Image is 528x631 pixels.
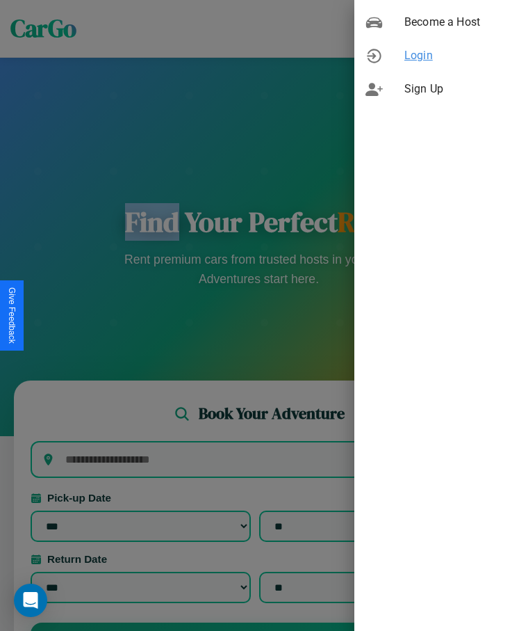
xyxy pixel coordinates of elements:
div: Open Intercom Messenger [14,584,47,617]
div: Sign Up [354,72,528,106]
span: Login [404,47,517,64]
span: Become a Host [404,14,517,31]
div: Give Feedback [7,287,17,344]
div: Login [354,39,528,72]
span: Sign Up [404,81,517,97]
div: Become a Host [354,6,528,39]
